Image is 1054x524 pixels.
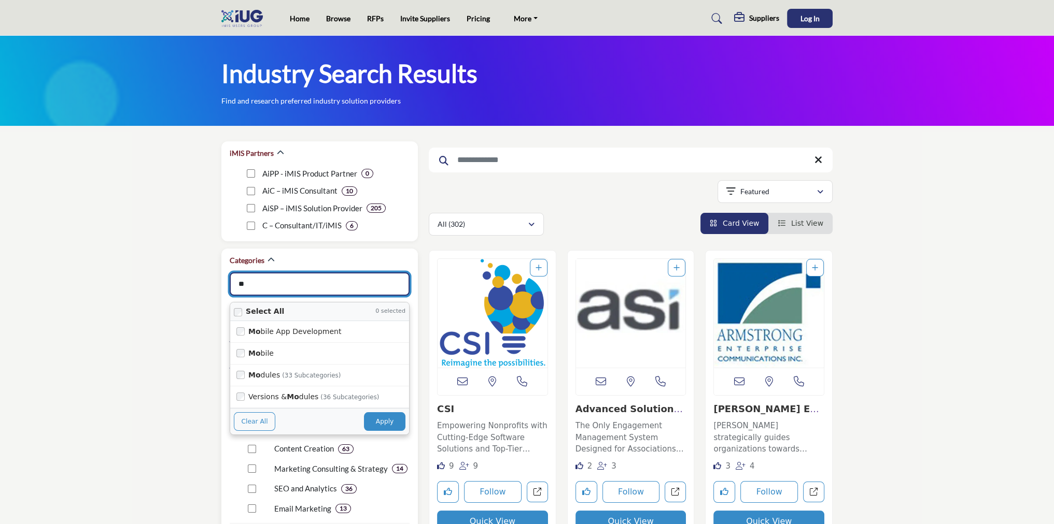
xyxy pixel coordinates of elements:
[736,460,755,472] div: Followers
[437,420,548,455] p: Empowering Nonprofits with Cutting-Edge Software Solutions and Top-Tier Consulting. CSI proudly s...
[230,272,410,296] input: Search Category
[464,481,522,503] button: Follow
[700,213,769,234] li: Card View
[340,505,347,512] b: 13
[734,12,779,25] div: Suppliers
[338,444,354,454] div: 63 Results For Content Creation
[396,465,403,472] b: 14
[710,219,760,227] a: View Card
[248,390,403,403] label: Versions & dules
[367,203,386,213] div: 205 Results For AiSP – iMIS Solution Provider
[230,148,274,158] h2: iMIS Partners
[262,202,362,214] p: AiSP – iMIS Solution Provider: Authorized iMIS Solution Providers (AiSPs) are trained, certified,...
[602,481,660,503] button: Follow
[247,169,255,178] input: AiPP - iMIS Product Partner checkbox
[429,148,833,172] input: Search Keyword
[248,445,256,453] input: Select Content Creation checkbox
[437,481,459,503] button: Like listing
[248,371,261,379] strong: Mo
[575,403,686,415] h3: Advanced Solutions International
[575,403,683,426] a: Advanced Solutions I...
[248,347,403,360] label: bile
[234,412,275,431] button: Clear All
[247,187,255,195] input: AiC – iMIS Consultant checkbox
[248,504,256,513] input: Select Email Marketing checkbox
[248,369,403,382] label: dules
[714,259,824,368] img: Armstrong Enterprise Communications
[576,259,686,368] a: Open Listing in new tab
[326,14,350,23] a: Browse
[778,219,823,227] a: View List
[791,219,823,227] span: List View
[375,307,405,316] span: 0 selected
[665,482,686,503] a: Open advanced-solutions-international in new tab
[587,461,593,471] span: 2
[459,460,479,472] div: Followers
[713,420,824,455] p: [PERSON_NAME] strategically guides organizations towards Better iMIS At [PERSON_NAME] Enterprise ...
[438,259,547,368] a: Open Listing in new tab
[371,205,382,212] b: 205
[713,462,721,470] i: Likes
[437,403,548,415] h3: CSI
[247,222,255,230] input: C – Consultant/IT/iMIS checkbox
[262,220,342,231] p: C – Consultant/IT/iMIS: C – Consultant/IT/iMIS
[282,372,341,379] span: (33 subcategories)
[320,394,379,401] span: (36 subcategories)
[287,392,299,401] strong: Mo
[262,168,357,180] p: AiPP - iMIS Product Partner: Authorized iMIS Product Partners (AiPPs) are trained, certified, and...
[787,9,833,28] button: Log In
[437,417,548,455] a: Empowering Nonprofits with Cutting-Edge Software Solutions and Top-Tier Consulting. CSI proudly s...
[725,461,730,471] span: 3
[713,403,821,426] a: [PERSON_NAME] Enterprise...
[429,213,544,236] button: All (302)
[740,481,798,503] button: Follow
[248,485,256,493] input: Select SEO and Analytics checkbox
[449,461,454,471] span: 9
[723,219,759,227] span: Card View
[274,443,334,455] p: Content Creation: Compelling content that engages audiences and amplifies your organization's mes...
[536,264,542,272] a: Add To List
[221,10,268,27] img: Site Logo
[341,484,357,493] div: 36 Results For SEO and Analytics
[335,504,351,513] div: 13 Results For Email Marketing
[400,14,450,23] a: Invite Suppliers
[800,14,820,23] span: Log In
[248,464,256,473] input: Select Marketing Consulting & Strategy checkbox
[230,255,264,266] h2: Categories
[611,461,616,471] span: 3
[467,14,490,23] a: Pricing
[718,180,833,203] button: Featured
[350,222,354,229] b: 6
[576,259,686,368] img: Advanced Solutions International
[473,461,478,471] span: 9
[701,10,729,27] a: Search
[248,325,403,338] label: bile App Development
[507,11,545,26] a: More
[527,482,548,503] a: Open csi in new tab
[749,13,779,23] h5: Suppliers
[803,482,824,503] a: Open armstrong-enterprise-communications in new tab
[438,259,547,368] img: CSI
[740,186,769,197] p: Featured
[361,169,373,178] div: 0 Results For AiPP - iMIS Product Partner
[342,186,357,196] div: 10 Results For AiC – iMIS Consultant
[342,445,349,453] b: 63
[713,481,735,503] button: Like listing
[575,420,686,455] p: The Only Engagement Management System Designed for Associations Advanced Solutions International ...
[247,204,255,212] input: AiSP – iMIS Solution Provider checkbox
[346,221,358,230] div: 6 Results For C – Consultant/IT/iMIS
[392,464,407,473] div: 14 Results For Marketing Consulting & Strategy
[437,403,454,414] a: CSI
[221,96,401,106] p: Find and research preferred industry solution providers
[290,14,310,23] a: Home
[367,14,384,23] a: RFPs
[597,460,616,472] div: Followers
[346,187,353,195] b: 10
[274,483,337,494] p: SEO and Analytics: Optimization and analytics services to boost your online visibility and perfor...
[750,461,755,471] span: 4
[262,185,338,197] p: AiC – iMIS Consultant: Authorized iMIS Consultants (AiCs) are trained, certified, and authorized ...
[713,403,824,415] h3: Armstrong Enterprise Communications
[345,485,353,492] b: 36
[248,327,261,336] strong: Mo
[714,259,824,368] a: Open Listing in new tab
